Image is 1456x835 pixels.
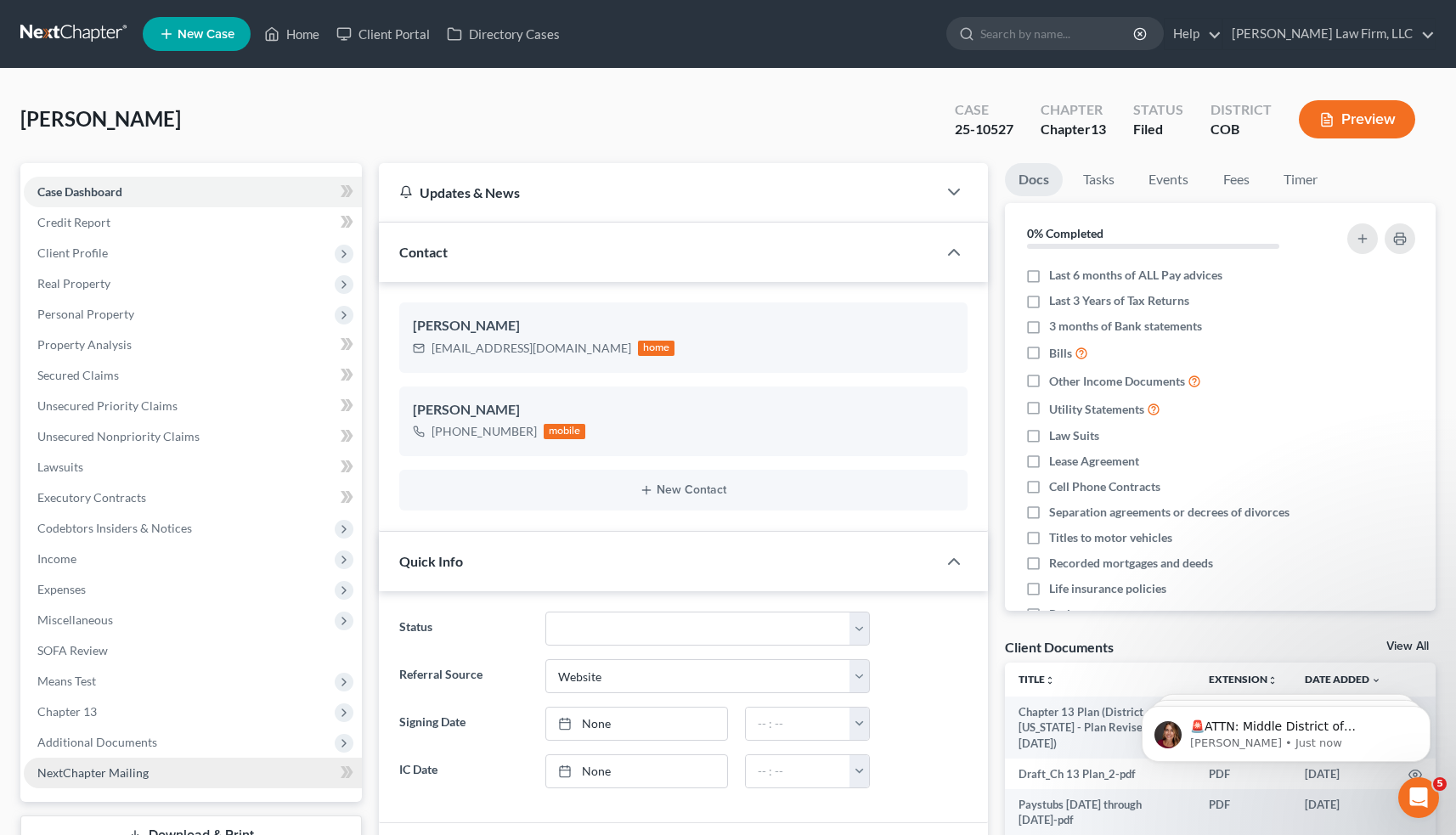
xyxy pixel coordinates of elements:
span: Unsecured Nonpriority Claims [37,429,200,443]
span: Means Test [37,674,96,688]
span: Credit Report [37,215,110,229]
span: Separation agreements or decrees of divorces [1049,504,1290,521]
span: Lawsuits [37,460,83,474]
span: Other Income Documents [1049,373,1185,390]
span: Codebtors Insiders & Notices [37,521,192,535]
a: Timer [1270,163,1331,196]
a: Fees [1209,163,1263,196]
iframe: Intercom notifications message [1116,670,1456,789]
a: Property Analysis [24,330,362,360]
div: [PERSON_NAME] [413,316,955,336]
a: Docs [1005,163,1063,196]
a: Credit Report [24,207,362,238]
span: 5 [1433,777,1447,791]
a: Help [1165,19,1222,49]
div: mobile [544,424,586,439]
a: Unsecured Priority Claims [24,391,362,421]
a: Lawsuits [24,452,362,482]
iframe: Intercom live chat [1398,777,1439,818]
span: Law Suits [1049,427,1099,444]
span: Bills [1049,345,1072,362]
span: [PERSON_NAME] [20,106,181,131]
span: Real Property [37,276,110,291]
a: Case Dashboard [24,177,362,207]
div: Filed [1133,120,1183,139]
div: [EMAIL_ADDRESS][DOMAIN_NAME] [432,340,631,357]
span: Contact [399,244,448,260]
div: Case [955,100,1013,120]
input: -- : -- [746,708,851,740]
div: COB [1211,120,1272,139]
a: NextChapter Mailing [24,758,362,788]
button: Preview [1299,100,1415,138]
span: Cell Phone Contracts [1049,478,1160,495]
span: Case Dashboard [37,184,122,199]
div: Chapter [1041,120,1106,139]
span: 3 months of Bank statements [1049,318,1202,335]
div: [PHONE_NUMBER] [432,423,537,440]
a: Executory Contracts [24,482,362,513]
td: Chapter 13 Plan (District of [US_STATE] - Plan Revised [DATE]) [1005,697,1195,759]
a: Unsecured Nonpriority Claims [24,421,362,452]
span: Lease Agreement [1049,453,1139,470]
div: Status [1133,100,1183,120]
span: SOFA Review [37,643,108,657]
a: None [546,708,727,740]
span: Expenses [37,582,86,596]
span: NextChapter Mailing [37,765,149,780]
a: Events [1135,163,1202,196]
input: -- : -- [746,755,851,787]
a: Tasks [1069,163,1128,196]
span: Last 3 Years of Tax Returns [1049,292,1189,309]
i: unfold_more [1045,675,1055,685]
span: Life insurance policies [1049,580,1166,597]
span: Additional Documents [37,735,157,749]
span: Secured Claims [37,368,119,382]
label: Signing Date [391,707,537,741]
span: 13 [1091,121,1106,137]
div: Chapter [1041,100,1106,120]
span: Quick Info [399,553,463,569]
div: [PERSON_NAME] [413,400,955,420]
a: Home [256,19,328,49]
label: Referral Source [391,659,537,693]
span: Personal Property [37,307,134,321]
a: SOFA Review [24,635,362,666]
span: Client Profile [37,245,108,260]
label: IC Date [391,754,537,788]
label: Status [391,612,537,646]
td: Draft_Ch 13 Plan_2-pdf [1005,759,1195,789]
div: District [1211,100,1272,120]
div: home [638,341,675,356]
div: 25-10527 [955,120,1013,139]
span: Recorded mortgages and deeds [1049,555,1213,572]
a: Client Portal [328,19,438,49]
div: Updates & News [399,183,917,201]
span: Executory Contracts [37,490,146,505]
span: Chapter 13 [37,704,97,719]
a: None [546,755,727,787]
a: [PERSON_NAME] Law Firm, LLC [1223,19,1435,49]
span: Titles to motor vehicles [1049,529,1172,546]
a: View All [1386,640,1429,652]
strong: 0% Completed [1027,226,1103,240]
input: Search by name... [980,18,1136,49]
span: Last 6 months of ALL Pay advices [1049,267,1222,284]
a: Secured Claims [24,360,362,391]
a: Directory Cases [438,19,568,49]
span: Unsecured Priority Claims [37,398,178,413]
span: New Case [178,28,234,41]
a: Titleunfold_more [1019,673,1055,685]
div: Client Documents [1005,638,1114,656]
span: Miscellaneous [37,612,113,627]
span: Utility Statements [1049,401,1144,418]
span: Retirement account statements [1049,606,1214,623]
button: New Contact [413,483,955,497]
span: Property Analysis [37,337,132,352]
span: Income [37,551,76,566]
